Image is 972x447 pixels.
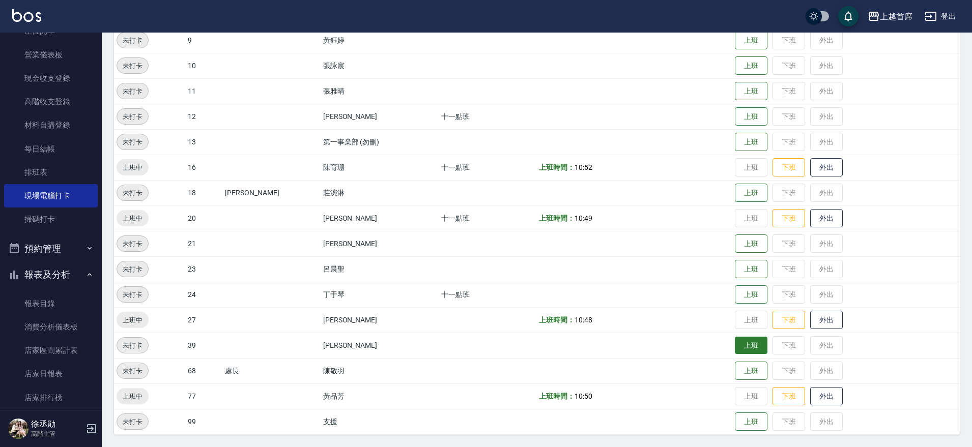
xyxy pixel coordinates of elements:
[117,86,148,97] span: 未打卡
[117,315,149,325] span: 上班中
[4,90,98,113] a: 高階收支登錄
[185,256,222,282] td: 23
[185,409,222,434] td: 99
[735,260,767,279] button: 上班
[864,6,917,27] button: 上越首席
[185,78,222,104] td: 11
[185,307,222,333] td: 27
[735,107,767,126] button: 上班
[439,205,537,231] td: 十一點班
[539,392,575,400] b: 上班時間：
[4,67,98,90] a: 現金收支登錄
[735,412,767,431] button: 上班
[185,27,222,53] td: 9
[838,6,859,26] button: save
[735,31,767,50] button: 上班
[185,383,222,409] td: 77
[575,316,592,324] span: 10:48
[4,292,98,315] a: 報表目錄
[117,239,148,249] span: 未打卡
[773,311,805,330] button: 下班
[31,419,83,429] h5: 徐丞勛
[117,61,148,71] span: 未打卡
[117,340,148,351] span: 未打卡
[321,129,439,155] td: 第一事業部 (勿刪)
[4,409,98,433] a: 互助日報表
[439,155,537,180] td: 十一點班
[4,43,98,67] a: 營業儀表板
[4,386,98,409] a: 店家排行榜
[735,362,767,380] button: 上班
[321,78,439,104] td: 張雅晴
[321,205,439,231] td: [PERSON_NAME]
[4,362,98,385] a: 店家日報表
[735,234,767,253] button: 上班
[8,419,28,439] img: Person
[321,231,439,256] td: [PERSON_NAME]
[117,188,148,198] span: 未打卡
[4,235,98,262] button: 預約管理
[735,184,767,202] button: 上班
[185,129,222,155] td: 13
[4,339,98,362] a: 店家區間累計表
[321,358,439,383] td: 陳敬羽
[31,429,83,438] p: 高階主管
[321,282,439,307] td: 丁于琴
[117,366,148,376] span: 未打卡
[4,184,98,207] a: 現場電腦打卡
[439,282,537,307] td: 十一點班
[12,9,41,22] img: Logo
[735,285,767,304] button: 上班
[321,307,439,333] td: [PERSON_NAME]
[810,158,843,177] button: 外出
[185,333,222,358] td: 39
[321,333,439,358] td: [PERSON_NAME]
[321,27,439,53] td: 黃鈺婷
[117,264,148,275] span: 未打卡
[773,387,805,406] button: 下班
[773,158,805,177] button: 下班
[539,316,575,324] b: 上班時間：
[117,289,148,300] span: 未打卡
[575,392,592,400] span: 10:50
[773,209,805,228] button: 下班
[4,315,98,339] a: 消費分析儀表板
[185,205,222,231] td: 20
[117,111,148,122] span: 未打卡
[735,337,767,354] button: 上班
[185,155,222,180] td: 16
[880,10,912,23] div: 上越首席
[321,256,439,282] td: 呂晨聖
[321,180,439,205] td: 莊涴淋
[222,358,321,383] td: 處長
[4,161,98,184] a: 排班表
[117,35,148,46] span: 未打卡
[185,358,222,383] td: 68
[539,214,575,222] b: 上班時間：
[4,137,98,161] a: 每日結帳
[117,137,148,147] span: 未打卡
[575,214,592,222] span: 10:49
[222,180,321,205] td: [PERSON_NAME]
[185,53,222,78] td: 10
[117,162,149,173] span: 上班中
[539,163,575,171] b: 上班時間：
[321,104,439,129] td: [PERSON_NAME]
[4,261,98,288] button: 報表及分析
[575,163,592,171] span: 10:52
[185,231,222,256] td: 21
[735,82,767,101] button: 上班
[321,155,439,180] td: 陳育珊
[810,311,843,330] button: 外出
[117,391,149,402] span: 上班中
[810,209,843,228] button: 外出
[921,7,960,26] button: 登出
[321,383,439,409] td: 黃品芳
[185,104,222,129] td: 12
[4,113,98,137] a: 材料自購登錄
[439,104,537,129] td: 十一點班
[117,213,149,224] span: 上班中
[321,409,439,434] td: 支援
[185,282,222,307] td: 24
[4,207,98,231] a: 掃碼打卡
